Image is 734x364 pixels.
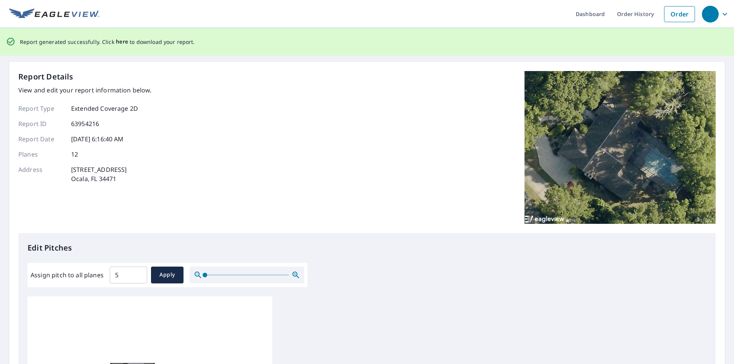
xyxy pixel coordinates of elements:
[71,134,124,144] p: [DATE] 6:16:40 AM
[151,267,183,283] button: Apply
[71,119,99,128] p: 63954216
[18,104,64,113] p: Report Type
[116,37,128,47] button: here
[71,104,138,113] p: Extended Coverage 2D
[18,86,152,95] p: View and edit your report information below.
[18,71,73,83] p: Report Details
[664,6,695,22] a: Order
[9,8,99,20] img: EV Logo
[71,150,78,159] p: 12
[525,71,716,224] img: Top image
[31,270,104,280] label: Assign pitch to all planes
[71,165,127,183] p: [STREET_ADDRESS] Ocala, FL 34471
[18,134,64,144] p: Report Date
[110,264,147,286] input: 00.0
[28,242,706,254] p: Edit Pitches
[157,270,177,280] span: Apply
[18,119,64,128] p: Report ID
[18,165,64,183] p: Address
[18,150,64,159] p: Planes
[20,37,195,47] p: Report generated successfully. Click to download your report.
